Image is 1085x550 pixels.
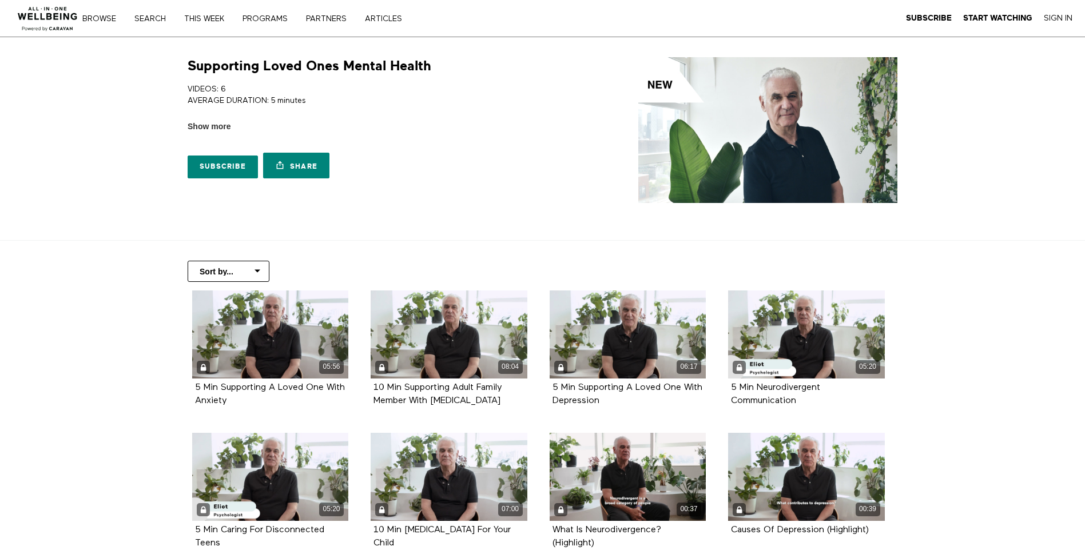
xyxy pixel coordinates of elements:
[192,433,349,521] a: 5 Min Caring For Disconnected Teens 05:20
[373,383,502,405] a: 10 Min Supporting Adult Family Member With [MEDICAL_DATA]
[731,525,869,534] a: Causes Of Depression (Highlight)
[195,383,345,405] a: 5 Min Supporting A Loved One With Anxiety
[373,383,502,405] strong: 10 Min Supporting Adult Family Member With ADHD
[180,15,236,23] a: THIS WEEK
[90,13,426,24] nav: Primary
[188,83,538,107] p: VIDEOS: 6 AVERAGE DURATION: 5 minutes
[553,525,661,548] strong: What Is Neurodivergence? (Highlight)
[498,360,523,373] div: 08:04
[302,15,359,23] a: PARTNERS
[192,290,349,378] a: 5 Min Supporting A Loved One With Anxiety 05:56
[188,57,431,75] h1: Supporting Loved Ones Mental Health
[731,383,820,405] a: 5 Min Neurodivergent Communication
[188,121,230,133] span: Show more
[728,290,885,378] a: 5 Min Neurodivergent Communication 05:20
[731,525,869,535] strong: Causes Of Depression (Highlight)
[78,15,128,23] a: Browse
[963,14,1032,22] strong: Start Watching
[263,153,329,178] a: Share
[638,57,897,203] img: Supporting Loved Ones Mental Health
[319,503,344,516] div: 05:20
[188,156,258,178] a: Subscribe
[371,433,527,521] a: 10 Min Psychological Testing For Your Child 07:00
[239,15,300,23] a: PROGRAMS
[1044,13,1072,23] a: Sign In
[906,13,952,23] a: Subscribe
[130,15,178,23] a: Search
[550,433,706,521] a: What Is Neurodivergence? (Highlight) 00:37
[498,503,523,516] div: 07:00
[856,503,880,516] div: 00:39
[361,15,414,23] a: ARTICLES
[195,525,324,547] a: 5 Min Caring For Disconnected Teens
[553,525,661,547] a: What Is Neurodivergence? (Highlight)
[319,360,344,373] div: 05:56
[856,360,880,373] div: 05:20
[195,525,324,548] strong: 5 Min Caring For Disconnected Teens
[677,503,701,516] div: 00:37
[728,433,885,521] a: Causes Of Depression (Highlight) 00:39
[373,525,511,547] a: 10 Min [MEDICAL_DATA] For Your Child
[906,14,952,22] strong: Subscribe
[371,290,527,378] a: 10 Min Supporting Adult Family Member With ADHD 08:04
[963,13,1032,23] a: Start Watching
[373,525,511,548] strong: 10 Min Psychological Testing For Your Child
